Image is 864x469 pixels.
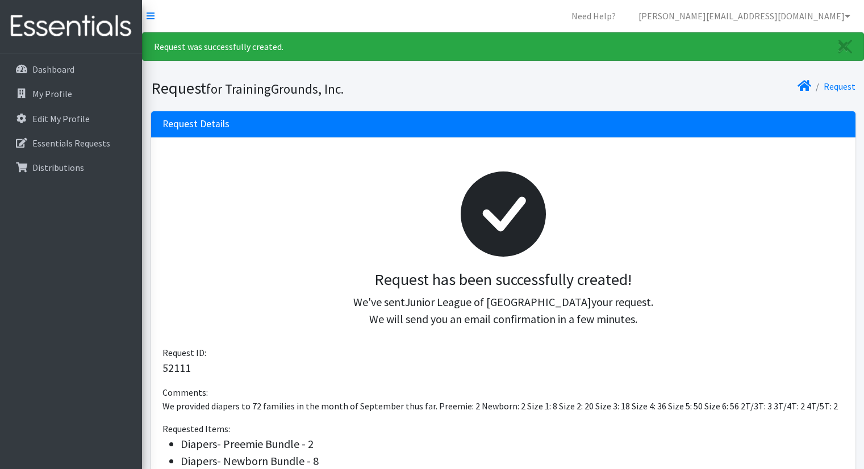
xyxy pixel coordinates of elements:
[162,423,230,434] span: Requested Items:
[827,33,863,60] a: Close
[32,137,110,149] p: Essentials Requests
[162,118,229,130] h3: Request Details
[162,359,844,376] p: 52111
[405,295,591,309] span: Junior League of [GEOGRAPHIC_DATA]
[5,107,137,130] a: Edit My Profile
[162,399,844,413] p: We provided diapers to 72 families in the month of September thus far. Preemie: 2 Newborn: 2 Size...
[172,270,835,290] h3: Request has been successfully created!
[162,347,206,358] span: Request ID:
[562,5,625,27] a: Need Help?
[32,88,72,99] p: My Profile
[32,162,84,173] p: Distributions
[172,294,835,328] p: We've sent your request. We will send you an email confirmation in a few minutes.
[5,82,137,105] a: My Profile
[5,58,137,81] a: Dashboard
[824,81,855,92] a: Request
[151,78,499,98] h1: Request
[5,132,137,154] a: Essentials Requests
[162,387,208,398] span: Comments:
[32,113,90,124] p: Edit My Profile
[5,7,137,45] img: HumanEssentials
[142,32,864,61] div: Request was successfully created.
[32,64,74,75] p: Dashboard
[5,156,137,179] a: Distributions
[206,81,344,97] small: for TrainingGrounds, Inc.
[181,436,844,453] li: Diapers- Preemie Bundle - 2
[629,5,859,27] a: [PERSON_NAME][EMAIL_ADDRESS][DOMAIN_NAME]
